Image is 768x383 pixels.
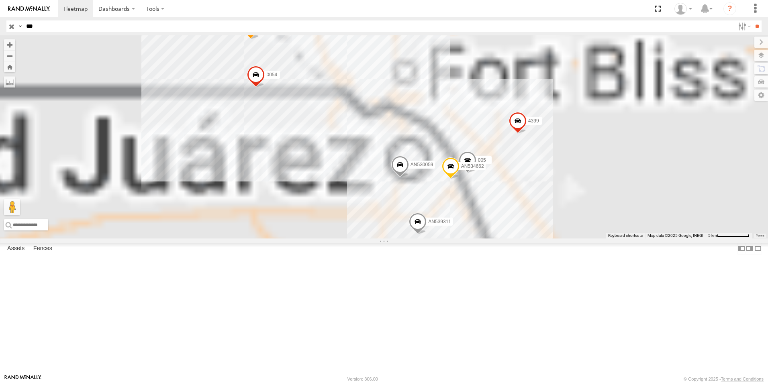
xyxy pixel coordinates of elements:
label: Assets [3,243,29,254]
div: Version: 306.00 [347,377,378,381]
img: rand-logo.svg [8,6,50,12]
label: Search Query [17,20,23,32]
span: Map data ©2025 Google, INEGI [647,233,703,238]
button: Zoom Home [4,61,15,72]
div: © Copyright 2025 - [684,377,764,381]
label: Search Filter Options [735,20,752,32]
span: 0054 [266,72,277,77]
button: Keyboard shortcuts [608,233,643,238]
span: 4399 [528,118,539,124]
label: Measure [4,76,15,88]
div: Alonso Dominguez [672,3,695,15]
span: 005 [478,157,486,163]
span: AN539311 [428,219,451,224]
label: Fences [29,243,56,254]
a: Terms and Conditions [721,377,764,381]
a: Terms [756,234,764,237]
span: AN530059 [411,162,433,167]
i: ? [723,2,736,15]
label: Dock Summary Table to the Right [746,243,754,255]
span: 5 km [708,233,717,238]
button: Zoom out [4,50,15,61]
label: Dock Summary Table to the Left [737,243,746,255]
button: Drag Pegman onto the map to open Street View [4,199,20,215]
label: Hide Summary Table [754,243,762,255]
a: Visit our Website [4,375,41,383]
span: AN534662 [461,163,484,169]
label: Map Settings [754,90,768,101]
button: Map Scale: 5 km per 77 pixels [706,233,752,238]
button: Zoom in [4,39,15,50]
